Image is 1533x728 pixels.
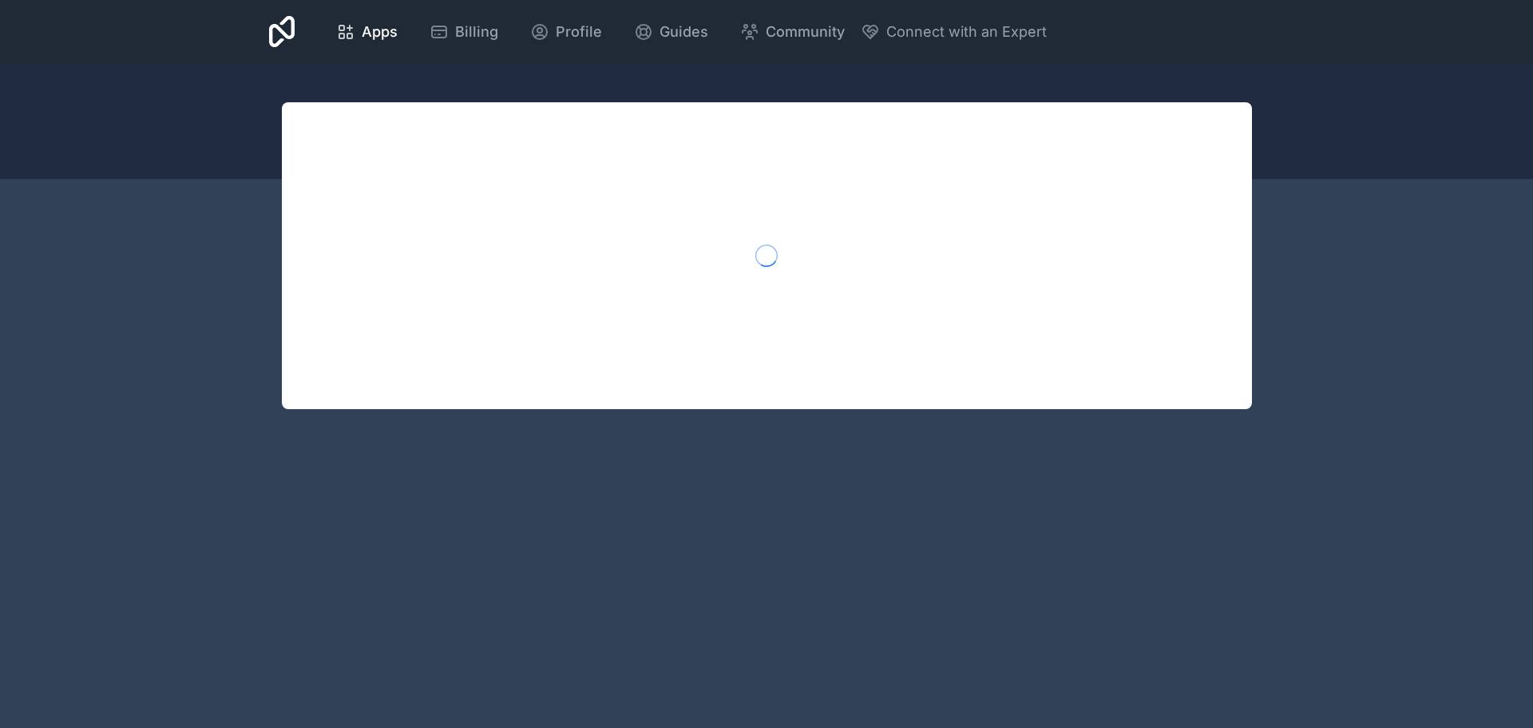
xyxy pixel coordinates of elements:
span: Profile [556,21,602,43]
span: Apps [362,21,398,43]
a: Community [727,14,858,50]
button: Connect with an Expert [861,21,1047,43]
a: Apps [323,14,410,50]
a: Guides [621,14,721,50]
span: Connect with an Expert [886,21,1047,43]
a: Profile [517,14,615,50]
span: Billing [455,21,498,43]
a: Billing [417,14,511,50]
span: Guides [660,21,708,43]
span: Community [766,21,845,43]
